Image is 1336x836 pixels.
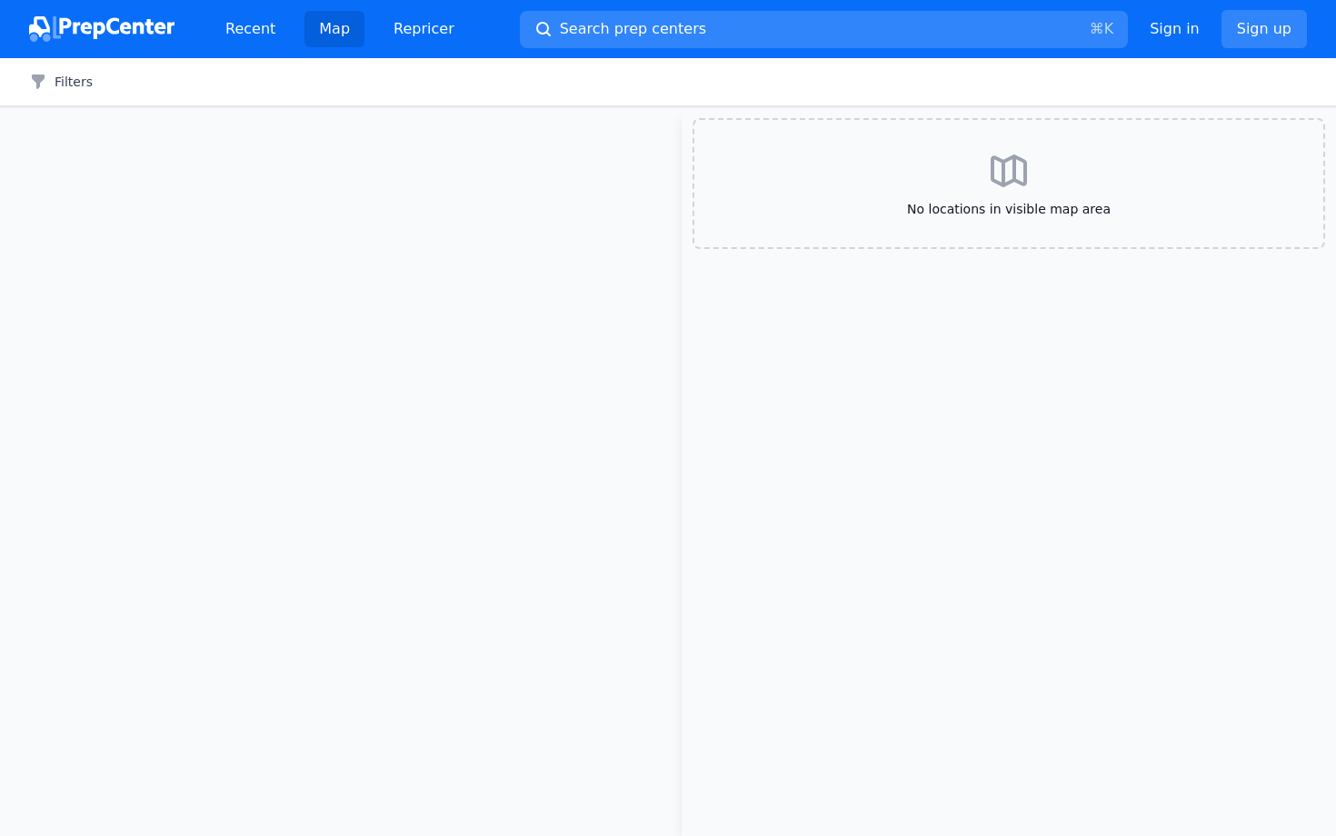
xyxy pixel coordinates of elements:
[560,18,706,40] span: Search prep centers
[1221,10,1307,48] a: Sign up
[29,73,93,91] button: Filters
[379,11,469,47] a: Repricer
[1104,20,1114,37] kbd: K
[211,11,290,47] a: Recent
[1090,20,1104,37] kbd: ⌘
[723,200,1294,218] span: No locations in visible map area
[520,11,1128,48] button: Search prep centers⌘K
[1150,18,1200,40] a: Sign in
[29,16,174,42] img: PrepCenter
[304,11,364,47] a: Map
